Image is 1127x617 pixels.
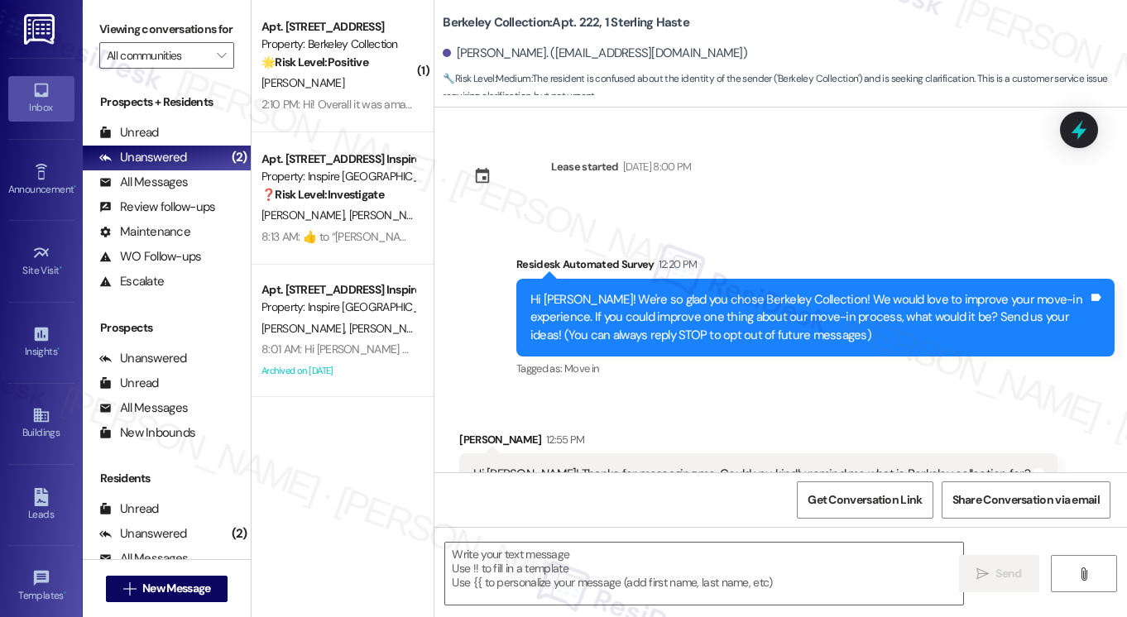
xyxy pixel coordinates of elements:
[99,248,201,265] div: WO Follow-ups
[83,319,251,337] div: Prospects
[217,49,226,62] i: 
[516,256,1115,279] div: Residesk Automated Survey
[349,208,437,222] span: [PERSON_NAME]
[24,14,58,45] img: ResiDesk Logo
[260,361,416,381] div: Archived on [DATE]
[261,18,415,36] div: Apt. [STREET_ADDRESS]
[542,431,585,448] div: 12:55 PM
[808,491,922,509] span: Get Conversation Link
[619,158,692,175] div: [DATE] 8:00 PM
[107,42,208,69] input: All communities
[261,36,415,53] div: Property: Berkeley Collection
[99,198,215,216] div: Review follow-ups
[8,483,74,528] a: Leads
[261,97,733,112] div: 2:10 PM: Hi! Overall it was amazing! I had a small fly problem when moving in but I think it was ...
[83,93,251,111] div: Prospects + Residents
[1077,567,1090,581] i: 
[942,481,1110,519] button: Share Conversation via email
[228,521,252,547] div: (2)
[74,181,76,193] span: •
[99,17,234,42] label: Viewing conversations for
[99,223,190,241] div: Maintenance
[261,281,415,299] div: Apt. [STREET_ADDRESS] Inspire Homes [GEOGRAPHIC_DATA]
[952,491,1100,509] span: Share Conversation via email
[8,564,74,609] a: Templates •
[516,356,1115,380] div: Tagged as:
[473,466,1031,501] div: Hi [PERSON_NAME]! Thanks for messaging me. Could you kindly remind me what is Berkeley collection...
[564,361,598,375] span: Move in
[106,576,228,602] button: New Message
[655,256,698,273] div: 12:20 PM
[60,262,62,274] span: •
[64,587,66,599] span: •
[8,401,74,446] a: Buildings
[99,124,159,141] div: Unread
[261,299,415,316] div: Property: Inspire [GEOGRAPHIC_DATA]
[99,424,195,442] div: New Inbounds
[261,75,344,90] span: [PERSON_NAME]
[8,320,74,365] a: Insights •
[530,291,1088,344] div: Hi [PERSON_NAME]! We're so glad you chose Berkeley Collection! We would love to improve your move...
[99,375,159,392] div: Unread
[99,149,187,166] div: Unanswered
[995,565,1021,582] span: Send
[551,158,619,175] div: Lease started
[797,481,933,519] button: Get Conversation Link
[83,470,251,487] div: Residents
[261,187,384,202] strong: ❓ Risk Level: Investigate
[959,555,1039,592] button: Send
[8,76,74,121] a: Inbox
[261,321,349,336] span: [PERSON_NAME]
[261,168,415,185] div: Property: Inspire [GEOGRAPHIC_DATA]
[459,431,1057,454] div: [PERSON_NAME]
[8,239,74,284] a: Site Visit •
[261,208,349,222] span: [PERSON_NAME]
[228,145,252,170] div: (2)
[443,72,530,85] strong: 🔧 Risk Level: Medium
[142,580,210,597] span: New Message
[443,45,747,62] div: [PERSON_NAME]. ([EMAIL_ADDRESS][DOMAIN_NAME])
[261,151,415,168] div: Apt. [STREET_ADDRESS] Inspire Homes [GEOGRAPHIC_DATA]
[99,500,159,518] div: Unread
[443,14,689,31] b: Berkeley Collection: Apt. 222, 1 Sterling Haste
[123,582,136,595] i: 
[57,343,60,355] span: •
[349,321,432,336] span: [PERSON_NAME]
[99,525,187,543] div: Unanswered
[443,70,1127,106] span: : The resident is confused about the identity of the sender ('Berkeley Collection') and is seekin...
[99,399,188,417] div: All Messages
[99,550,188,567] div: All Messages
[99,350,187,367] div: Unanswered
[99,273,164,290] div: Escalate
[261,55,368,69] strong: 🌟 Risk Level: Positive
[99,174,188,191] div: All Messages
[976,567,989,581] i: 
